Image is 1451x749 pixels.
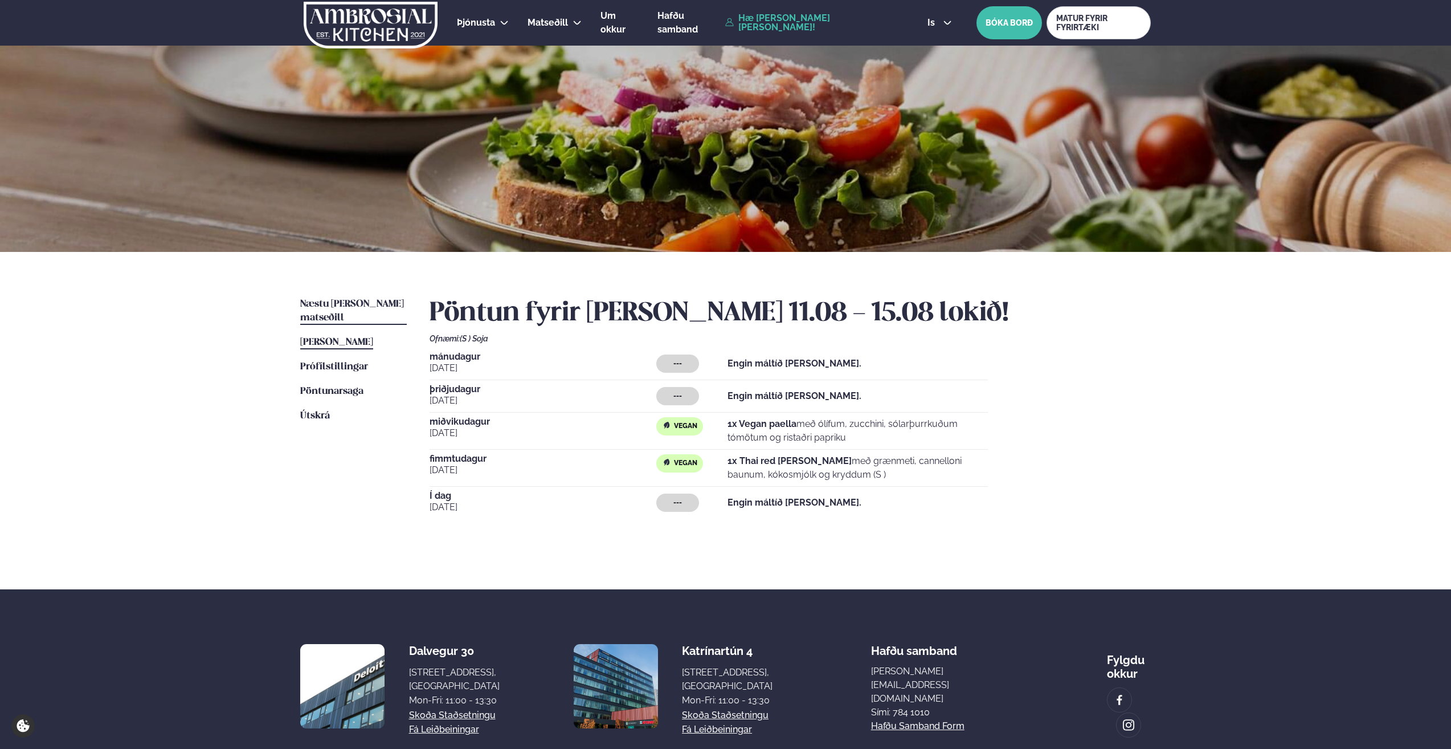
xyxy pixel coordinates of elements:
[457,16,495,30] a: Þjónusta
[303,2,439,48] img: logo
[430,463,656,477] span: [DATE]
[528,16,568,30] a: Matseðill
[927,18,938,27] span: is
[871,665,1008,706] a: [PERSON_NAME][EMAIL_ADDRESS][DOMAIN_NAME]
[457,17,495,28] span: Þjónusta
[727,454,988,482] p: með grænmeti, cannelloni baunum, kókosmjólk og kryddum (S )
[727,390,861,401] strong: Engin máltíð [PERSON_NAME].
[657,10,698,35] span: Hafðu samband
[1117,713,1141,737] a: image alt
[727,417,988,445] p: með ólífum, zucchini, sólarþurrkuðum tómötum og ristaðri papriku
[682,666,772,693] div: [STREET_ADDRESS], [GEOGRAPHIC_DATA]
[430,394,656,408] span: [DATE]
[300,362,368,372] span: Prófílstillingar
[682,644,772,658] div: Katrínartún 4
[409,723,479,736] a: Fá leiðbeiningar
[657,9,720,36] a: Hafðu samband
[11,714,35,738] a: Cookie settings
[300,411,330,421] span: Útskrá
[528,17,568,28] span: Matseðill
[430,454,656,463] span: fimmtudagur
[673,498,682,507] span: ---
[300,337,373,347] span: [PERSON_NAME]
[460,334,488,343] span: (S ) Soja
[430,417,656,426] span: miðvikudagur
[409,694,500,707] div: Mon-Fri: 11:00 - 13:30
[430,426,656,440] span: [DATE]
[409,644,500,658] div: Dalvegur 30
[662,421,671,430] img: Vegan.svg
[871,635,957,658] span: Hafðu samband
[1122,719,1135,732] img: image alt
[725,14,901,32] a: Hæ [PERSON_NAME] [PERSON_NAME]!
[674,459,697,468] span: Vegan
[662,458,671,467] img: Vegan.svg
[409,666,500,693] div: [STREET_ADDRESS], [GEOGRAPHIC_DATA]
[300,386,363,396] span: Pöntunarsaga
[727,358,861,369] strong: Engin máltíð [PERSON_NAME].
[871,719,964,733] a: Hafðu samband form
[1047,6,1151,39] a: MATUR FYRIR FYRIRTÆKI
[300,299,404,323] span: Næstu [PERSON_NAME] matseðill
[409,709,496,722] a: Skoða staðsetningu
[300,644,385,728] img: image alt
[430,352,656,361] span: mánudagur
[976,6,1042,39] button: BÓKA BORÐ
[430,385,656,394] span: þriðjudagur
[682,723,752,736] a: Fá leiðbeiningar
[300,298,407,325] a: Næstu [PERSON_NAME] matseðill
[1107,644,1151,681] div: Fylgdu okkur
[430,361,656,375] span: [DATE]
[430,298,1151,329] h2: Pöntun fyrir [PERSON_NAME] 11.08 - 15.08 lokið!
[682,709,769,722] a: Skoða staðsetningu
[673,392,682,401] span: ---
[1113,694,1126,707] img: image alt
[727,455,852,466] strong: 1x Thai red [PERSON_NAME]
[727,497,861,508] strong: Engin máltíð [PERSON_NAME].
[918,18,961,27] button: is
[600,9,639,36] a: Um okkur
[430,491,656,500] span: Í dag
[673,359,682,368] span: ---
[727,418,796,429] strong: 1x Vegan paella
[682,694,772,707] div: Mon-Fri: 11:00 - 13:30
[1107,688,1131,712] a: image alt
[300,409,330,423] a: Útskrá
[300,336,373,349] a: [PERSON_NAME]
[300,360,368,374] a: Prófílstillingar
[674,422,697,431] span: Vegan
[430,500,656,514] span: [DATE]
[871,706,1008,719] p: Sími: 784 1010
[574,644,658,728] img: image alt
[600,10,626,35] span: Um okkur
[300,385,363,398] a: Pöntunarsaga
[430,334,1151,343] div: Ofnæmi:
